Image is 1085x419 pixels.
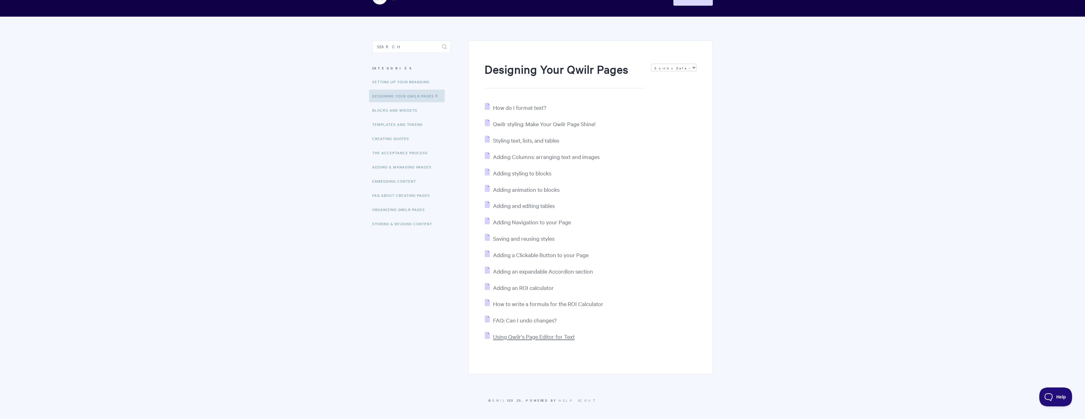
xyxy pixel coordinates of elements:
a: Adding & Managing Images [372,161,436,173]
span: Adding an expandable Accordion section [493,268,593,275]
span: Qwilr styling: Make Your Qwilr Page Shine! [493,120,595,127]
a: Adding Navigation to your Page [485,218,571,226]
a: Adding an ROI calculator [485,284,554,291]
h1: Designing Your Qwilr Pages [484,61,645,88]
a: Adding a Clickable Button to your Page [485,251,589,258]
span: Adding an ROI calculator [493,284,554,291]
a: FAQ About Creating Pages [372,189,435,202]
h3: Categories [372,62,451,74]
span: Styling text, lists, and tables [493,137,559,144]
iframe: Toggle Customer Support [1039,387,1072,406]
a: Adding styling to blocks [485,169,551,177]
span: Powered by [526,398,597,403]
span: Adding Columns: arranging text and images [493,153,600,160]
a: Styling text, lists, and tables [485,137,559,144]
a: Designing Your Qwilr Pages [369,90,445,102]
a: Setting up your Branding [372,75,434,88]
span: Saving and reusing styles [493,235,554,242]
a: Adding animation to blocks [485,186,560,193]
a: The Acceptance Process [372,146,432,159]
a: How do I format text? [485,104,546,111]
span: Adding animation to blocks [493,186,560,193]
span: Adding Navigation to your Page [493,218,571,226]
a: Embedding Content [372,175,421,187]
span: FAQ: Can I undo changes? [493,316,557,324]
p: © 2025. [372,398,713,403]
a: Using Qwilr's Page Editor for Text [485,333,575,340]
span: Adding a Clickable Button to your Page [493,251,589,258]
a: Qwilr [492,398,509,403]
a: Templates and Tokens [372,118,427,131]
span: Adding styling to blocks [493,169,551,177]
select: Page reloads on selection [651,64,697,71]
a: Adding Columns: arranging text and images [485,153,600,160]
a: FAQ: Can I undo changes? [485,316,557,324]
a: How to write a formula for the ROI Calculator [485,300,603,307]
input: Search [372,40,451,53]
a: Qwilr styling: Make Your Qwilr Page Shine! [485,120,595,127]
a: Saving and reusing styles [485,235,554,242]
a: Storing & Reusing Content [372,217,437,230]
a: Help Scout [559,398,597,403]
a: Adding and editing tables [485,202,555,209]
span: Adding and editing tables [493,202,555,209]
span: How to write a formula for the ROI Calculator [493,300,603,307]
a: Blocks and Widgets [372,104,422,116]
a: Organizing Qwilr Pages [372,203,430,216]
a: Adding an expandable Accordion section [485,268,593,275]
a: Creating Quotes [372,132,414,145]
span: Using Qwilr's Page Editor for Text [493,333,575,340]
span: How do I format text? [493,104,546,111]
